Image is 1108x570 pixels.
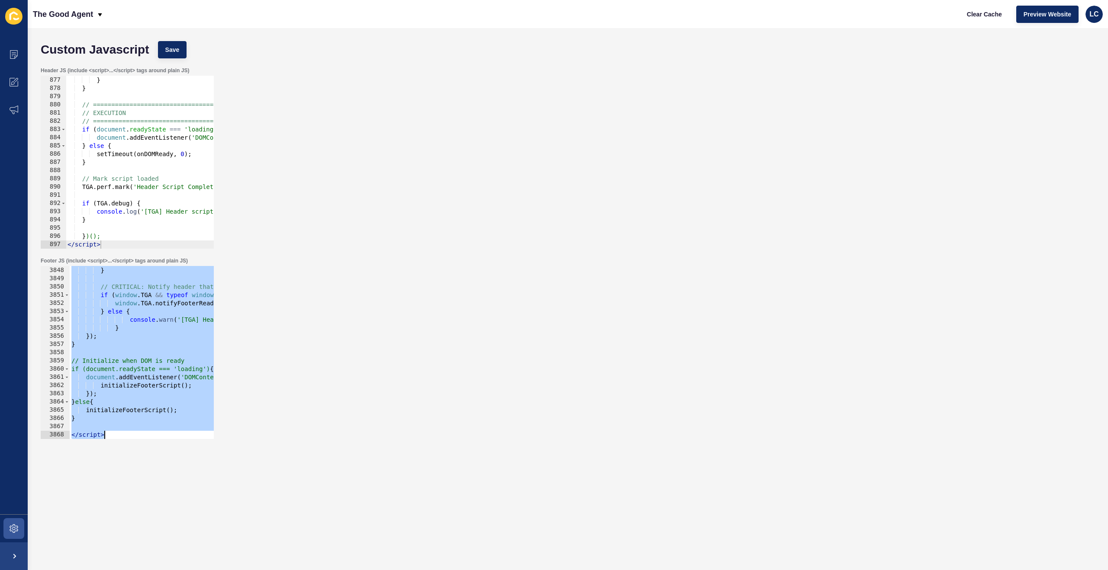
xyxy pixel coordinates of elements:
div: 889 [41,175,66,183]
div: 3850 [41,283,70,291]
div: 882 [41,117,66,125]
div: 892 [41,199,66,208]
div: 886 [41,150,66,158]
div: 896 [41,232,66,240]
div: 884 [41,134,66,142]
div: 3854 [41,316,70,324]
div: 881 [41,109,66,117]
div: 3851 [41,291,70,299]
div: 893 [41,208,66,216]
div: 3864 [41,398,70,406]
div: 3861 [41,373,70,381]
div: 895 [41,224,66,232]
div: 888 [41,167,66,175]
div: 3848 [41,266,70,275]
button: Preview Website [1016,6,1079,23]
div: 3858 [41,349,70,357]
div: 3863 [41,390,70,398]
label: Footer JS (include <script>...</script> tags around plain JS) [41,257,188,264]
div: 897 [41,240,66,249]
div: 3865 [41,406,70,414]
div: 3867 [41,423,70,431]
div: 887 [41,158,66,167]
div: 3855 [41,324,70,332]
div: 879 [41,93,66,101]
button: Save [158,41,187,58]
div: 883 [41,125,66,134]
div: 3853 [41,307,70,316]
div: 3862 [41,381,70,390]
div: 894 [41,216,66,224]
div: 877 [41,76,66,84]
button: Clear Cache [960,6,1009,23]
div: 3868 [41,431,70,439]
h1: Custom Javascript [41,45,149,54]
p: The Good Agent [33,3,93,25]
div: 3852 [41,299,70,307]
div: 878 [41,84,66,93]
div: 890 [41,183,66,191]
span: LC [1089,10,1098,19]
div: 3860 [41,365,70,373]
span: Save [165,45,180,54]
div: 3857 [41,340,70,349]
div: 885 [41,142,66,150]
div: 3866 [41,414,70,423]
span: Clear Cache [967,10,1002,19]
div: 3859 [41,357,70,365]
label: Header JS (include <script>...</script> tags around plain JS) [41,67,189,74]
div: 891 [41,191,66,199]
span: Preview Website [1024,10,1071,19]
div: 880 [41,101,66,109]
div: 3856 [41,332,70,340]
div: 3849 [41,275,70,283]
